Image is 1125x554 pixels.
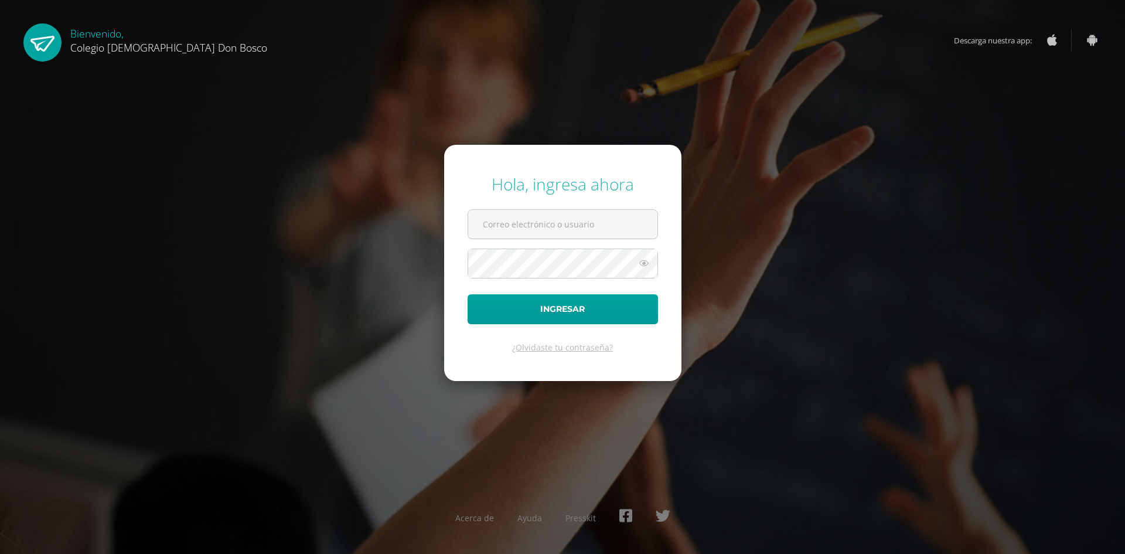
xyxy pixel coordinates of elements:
[954,29,1044,52] span: Descarga nuestra app:
[517,512,542,524] a: Ayuda
[468,173,658,195] div: Hola, ingresa ahora
[512,342,613,353] a: ¿Olvidaste tu contraseña?
[455,512,494,524] a: Acerca de
[468,294,658,324] button: Ingresar
[565,512,596,524] a: Presskit
[70,23,267,55] div: Bienvenido,
[468,210,657,239] input: Correo electrónico o usuario
[70,40,267,55] span: Colegio [DEMOGRAPHIC_DATA] Don Bosco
